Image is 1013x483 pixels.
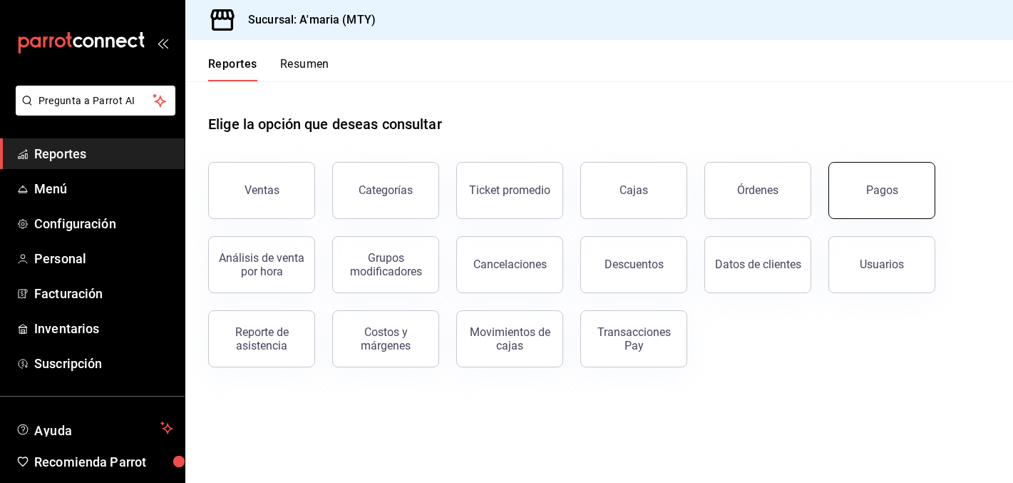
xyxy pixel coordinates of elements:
span: Pregunta a Parrot AI [38,93,153,108]
span: Reportes [34,144,173,163]
span: Configuración [34,214,173,233]
span: Menú [34,179,173,198]
div: Cancelaciones [473,258,547,271]
button: Ticket promedio [456,162,563,219]
span: Suscripción [34,354,173,373]
button: Transacciones Pay [580,310,687,367]
div: Categorías [359,183,413,197]
button: Datos de clientes [704,236,811,293]
h1: Elige la opción que deseas consultar [208,113,442,135]
button: Descuentos [580,236,687,293]
span: Personal [34,249,173,268]
button: Órdenes [704,162,811,219]
button: Pregunta a Parrot AI [16,86,175,116]
button: Ventas [208,162,315,219]
div: Cajas [619,182,649,199]
button: Reporte de asistencia [208,310,315,367]
div: Datos de clientes [715,258,801,271]
div: Pagos [866,183,898,197]
div: Análisis de venta por hora [217,251,306,278]
div: Ventas [245,183,279,197]
div: Reporte de asistencia [217,325,306,352]
button: Pagos [828,162,935,219]
span: Inventarios [34,319,173,338]
a: Cajas [580,162,687,219]
button: Cancelaciones [456,236,563,293]
div: Usuarios [860,258,904,271]
div: Costos y márgenes [341,325,430,352]
div: Descuentos [605,258,664,271]
div: navigation tabs [208,57,329,81]
div: Órdenes [737,183,778,197]
button: Categorías [332,162,439,219]
div: Movimientos de cajas [466,325,554,352]
button: Movimientos de cajas [456,310,563,367]
div: Grupos modificadores [341,251,430,278]
button: Usuarios [828,236,935,293]
div: Ticket promedio [469,183,550,197]
button: Grupos modificadores [332,236,439,293]
button: Análisis de venta por hora [208,236,315,293]
span: Recomienda Parrot [34,452,173,472]
span: Facturación [34,284,173,303]
a: Pregunta a Parrot AI [10,103,175,118]
button: open_drawer_menu [157,37,168,49]
button: Costos y márgenes [332,310,439,367]
button: Resumen [280,57,329,81]
div: Transacciones Pay [590,325,678,352]
h3: Sucursal: A'maria (MTY) [237,11,376,29]
button: Reportes [208,57,257,81]
span: Ayuda [34,420,155,437]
